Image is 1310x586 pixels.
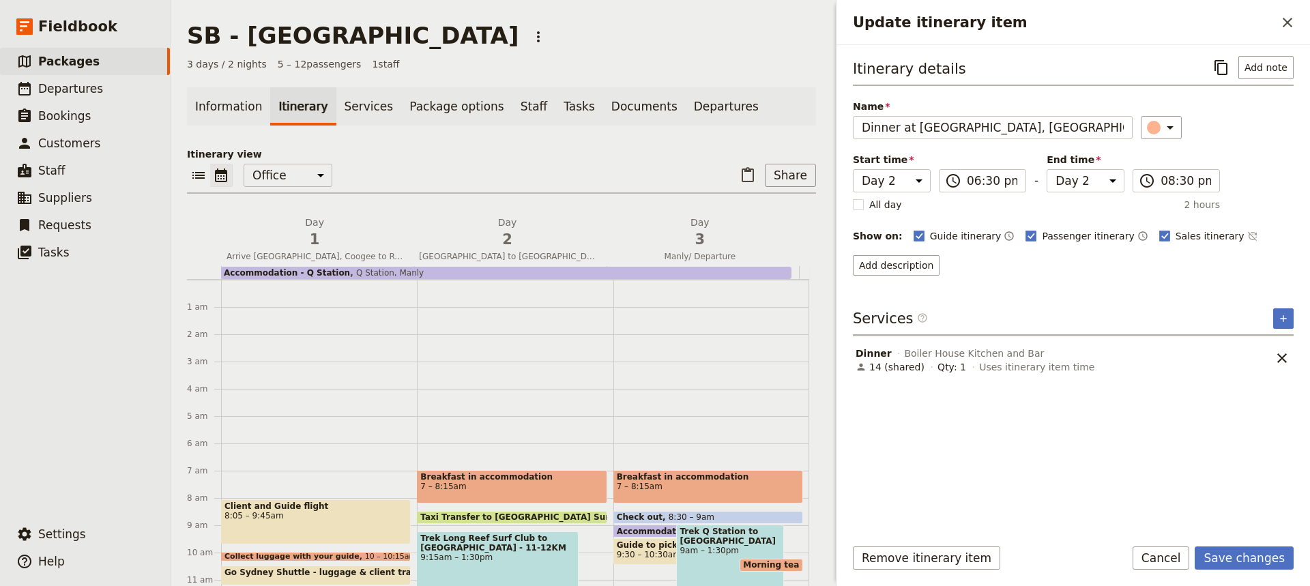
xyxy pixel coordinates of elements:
[1042,229,1134,243] span: Passenger itinerary
[853,308,928,329] h3: Services
[187,493,221,503] div: 8 am
[38,136,100,150] span: Customers
[1148,119,1178,136] div: ​
[1273,308,1294,329] button: Add service inclusion
[187,164,210,187] button: List view
[613,470,803,503] div: Breakfast in accommodation7 – 8:15am
[1247,228,1258,244] button: Time not shown on sales itinerary
[420,512,642,522] span: Taxi Transfer to [GEOGRAPHIC_DATA] Surf Club
[853,153,931,166] span: Start time
[686,87,767,126] a: Departures
[853,12,1276,33] h2: Update itinerary item
[420,482,603,491] span: 7 – 8:15am
[417,511,607,524] div: Taxi Transfer to [GEOGRAPHIC_DATA] Surf Club
[853,546,1000,570] button: Remove itinerary item
[38,191,92,205] span: Suppliers
[743,560,916,570] span: Morning tea at [GEOGRAPHIC_DATA]
[979,360,1094,374] span: Uses itinerary item time
[613,525,721,538] div: Accommodation - Q Station
[210,164,233,187] button: Calendar view
[1133,546,1190,570] button: Cancel
[372,57,399,71] span: 1 staff
[187,520,221,531] div: 9 am
[555,87,603,126] a: Tasks
[853,169,931,192] select: Start time
[38,218,91,232] span: Requests
[1195,546,1294,570] button: Save changes
[278,57,362,71] span: 5 – 12 passengers
[350,268,424,278] span: Q Station, Manly
[221,566,411,585] div: Go Sydney Shuttle - luggage & client transfer
[365,553,417,561] span: 10 – 10:15am
[38,555,65,568] span: Help
[1184,198,1220,211] span: 2 hours
[967,173,1017,189] input: ​
[187,147,816,161] p: Itinerary view
[853,100,1133,113] span: Name
[336,87,402,126] a: Services
[937,360,966,374] div: Qty: 1
[221,251,408,262] span: Arrive [GEOGRAPHIC_DATA], Coogee to Rose Bay Coastal Trek
[1276,11,1299,34] button: Close drawer
[904,347,1044,360] span: Boiler House Kitchen and Bar
[617,527,749,536] span: Accommodation - Q Station
[417,470,607,503] div: Breakfast in accommodation7 – 8:15am
[613,511,803,524] div: Check out8:30 – 9am
[1141,116,1182,139] button: ​
[401,87,512,126] a: Package options
[221,267,791,279] div: Accommodation - Q StationQ Station, Manly
[224,553,365,561] span: Collect luggage with your guide
[853,116,1133,139] input: Name
[1270,347,1294,370] button: Remove service
[187,329,221,340] div: 2 am
[187,57,267,71] span: 3 days / 2 nights
[617,550,681,559] span: 9:30 – 10:30am
[617,472,800,482] span: Breakfast in accommodation
[1047,153,1124,166] span: End time
[1004,228,1015,244] button: Time shown on guide itinerary
[1210,56,1233,79] button: Copy itinerary item
[613,538,721,565] div: Guide to pick up fruit and snacks at Coles on [GEOGRAPHIC_DATA].9:30 – 10:30am
[187,383,221,394] div: 4 am
[765,164,816,187] button: Share
[736,164,759,187] button: Paste itinerary item
[512,87,556,126] a: Staff
[221,552,411,561] div: Collect luggage with your guide10 – 10:15am
[187,547,221,558] div: 10 am
[270,87,336,126] a: Itinerary
[221,266,800,279] div: Accommodation - Q StationQ Station, Manly
[612,216,788,250] h2: Day
[740,559,803,572] div: Morning tea at [GEOGRAPHIC_DATA]
[617,482,800,491] span: 7 – 8:15am
[221,499,411,544] div: Client and Guide flight8:05 – 9:45am
[38,82,103,96] span: Departures
[38,246,70,259] span: Tasks
[420,553,575,562] span: 9:15am – 1:30pm
[38,55,100,68] span: Packages
[227,216,403,250] h2: Day
[227,229,403,250] span: 1
[224,511,407,521] span: 8:05 – 9:45am
[853,59,966,79] h3: Itinerary details
[612,229,788,250] span: 3
[607,216,799,266] button: Day3Manly/ Departure
[187,87,270,126] a: Information
[420,533,575,553] span: Trek Long Reef Surf Club to [GEOGRAPHIC_DATA] - 11-12KM
[419,229,595,250] span: 2
[187,574,221,585] div: 11 am
[1161,173,1211,189] input: ​
[853,229,903,243] div: Show on:
[945,173,961,189] span: ​
[187,411,221,422] div: 5 am
[607,251,794,262] span: Manly/ Departure
[224,568,440,577] span: Go Sydney Shuttle - luggage & client transfer
[856,347,892,360] span: Dinner
[38,164,65,177] span: Staff
[603,87,686,126] a: Documents
[680,527,781,546] span: Trek Q Station to [GEOGRAPHIC_DATA]
[527,25,550,48] button: Actions
[224,268,350,278] span: Accommodation - Q Station
[187,356,221,367] div: 3 am
[187,302,221,312] div: 1 am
